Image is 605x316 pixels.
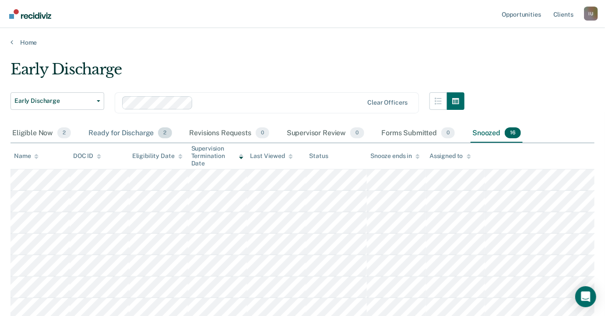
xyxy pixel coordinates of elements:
[87,124,173,143] div: Ready for Discharge2
[584,7,598,21] div: I U
[57,127,71,139] span: 2
[11,39,594,46] a: Home
[9,9,51,19] img: Recidiviz
[309,152,328,160] div: Status
[256,127,269,139] span: 0
[11,124,73,143] div: Eligible Now2
[188,124,271,143] div: Revisions Requests0
[441,127,455,139] span: 0
[73,152,101,160] div: DOC ID
[370,152,420,160] div: Snooze ends in
[367,99,408,106] div: Clear officers
[505,127,521,139] span: 16
[132,152,183,160] div: Eligibility Date
[380,124,457,143] div: Forms Submitted0
[584,7,598,21] button: Profile dropdown button
[11,60,464,85] div: Early Discharge
[191,145,243,167] div: Supervision Termination Date
[11,92,104,110] button: Early Discharge
[471,124,523,143] div: Snoozed16
[250,152,293,160] div: Last Viewed
[158,127,172,139] span: 2
[285,124,366,143] div: Supervisor Review0
[14,97,93,105] span: Early Discharge
[350,127,364,139] span: 0
[575,286,596,307] div: Open Intercom Messenger
[429,152,471,160] div: Assigned to
[14,152,39,160] div: Name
